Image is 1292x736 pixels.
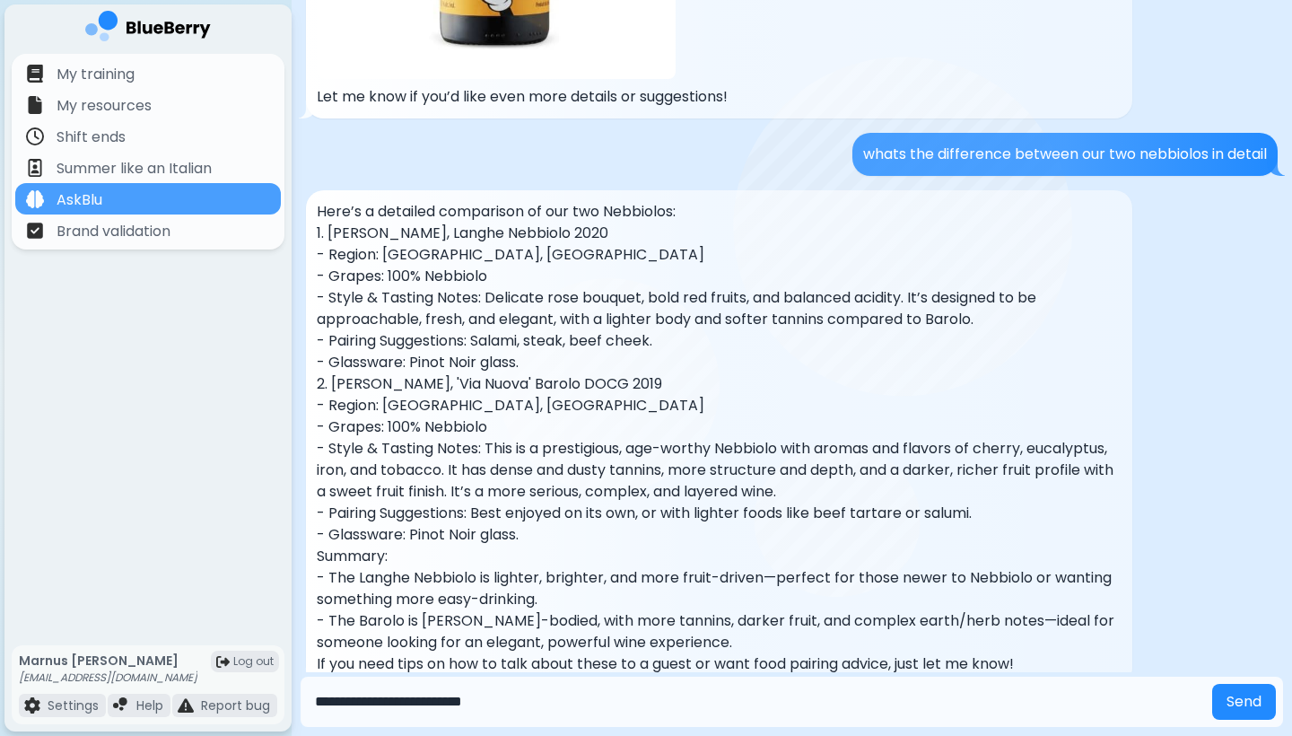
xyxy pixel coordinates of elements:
p: - Pairing Suggestions: Salami, steak, beef cheek. [317,330,1122,352]
img: file icon [26,159,44,177]
button: Send [1212,684,1276,720]
p: Shift ends [57,127,126,148]
p: My training [57,64,135,85]
p: - Style & Tasting Notes: Delicate rose bouquet, bold red fruits, and balanced acidity. It’s desig... [317,287,1122,330]
img: file icon [26,222,44,240]
img: file icon [26,190,44,208]
p: Summer like an Italian [57,158,212,180]
p: [EMAIL_ADDRESS][DOMAIN_NAME] [19,670,197,685]
p: Marnus [PERSON_NAME] [19,653,197,669]
p: 1. [PERSON_NAME], Langhe Nebbiolo 2020 [317,223,1122,244]
p: Report bug [201,697,270,714]
p: - Glassware: Pinot Noir glass. [317,524,1122,546]
p: Settings [48,697,99,714]
p: - Pairing Suggestions: Best enjoyed on its own, or with lighter foods like beef tartare or salumi. [317,503,1122,524]
p: Brand validation [57,221,170,242]
img: company logo [85,11,211,48]
img: file icon [178,697,194,714]
p: Help [136,697,163,714]
p: AskBlu [57,189,102,211]
img: logout [216,655,230,669]
img: file icon [113,697,129,714]
p: - Glassware: Pinot Noir glass. [317,352,1122,373]
p: Here’s a detailed comparison of our two Nebbiolos: [317,201,1122,223]
p: whats the difference between our two nebbiolos in detail [863,144,1267,165]
p: - The Barolo is [PERSON_NAME]-bodied, with more tannins, darker fruit, and complex earth/herb not... [317,610,1122,653]
p: If you need tips on how to talk about these to a guest or want food pairing advice, just let me k... [317,653,1122,675]
p: My resources [57,95,152,117]
p: - Grapes: 100% Nebbiolo [317,266,1122,287]
p: Let me know if you’d like even more details or suggestions! [317,86,1122,108]
img: file icon [26,96,44,114]
p: - Region: [GEOGRAPHIC_DATA], [GEOGRAPHIC_DATA] [317,395,1122,416]
p: - The Langhe Nebbiolo is lighter, brighter, and more fruit-driven—perfect for those newer to Nebb... [317,567,1122,610]
p: - Grapes: 100% Nebbiolo [317,416,1122,438]
p: - Region: [GEOGRAPHIC_DATA], [GEOGRAPHIC_DATA] [317,244,1122,266]
p: 2. [PERSON_NAME], 'Via Nuova' Barolo DOCG 2019 [317,373,1122,395]
img: file icon [24,697,40,714]
p: Summary: [317,546,1122,567]
span: Log out [233,654,274,669]
p: - Style & Tasting Notes: This is a prestigious, age-worthy Nebbiolo with aromas and flavors of ch... [317,438,1122,503]
img: file icon [26,127,44,145]
img: file icon [26,65,44,83]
